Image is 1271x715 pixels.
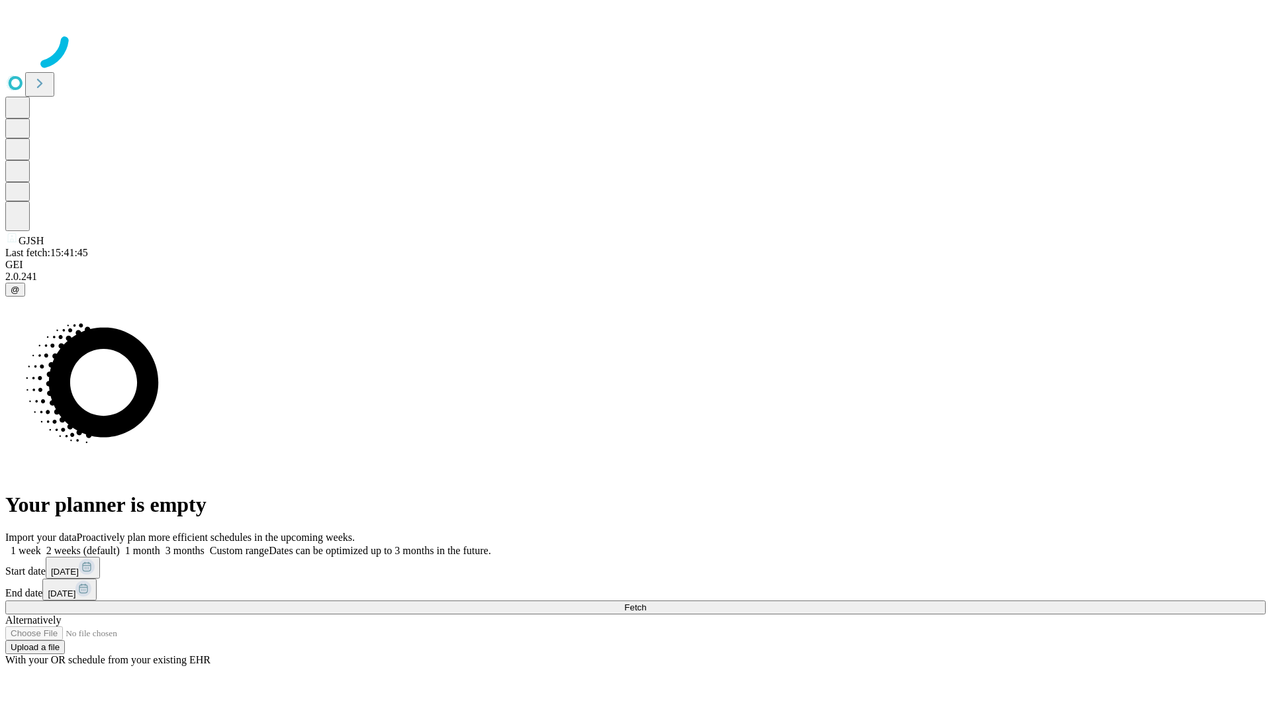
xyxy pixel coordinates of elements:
[5,654,211,665] span: With your OR schedule from your existing EHR
[5,640,65,654] button: Upload a file
[77,532,355,543] span: Proactively plan more efficient schedules in the upcoming weeks.
[51,567,79,577] span: [DATE]
[46,557,100,579] button: [DATE]
[125,545,160,556] span: 1 month
[48,589,75,598] span: [DATE]
[5,532,77,543] span: Import your data
[210,545,269,556] span: Custom range
[11,545,41,556] span: 1 week
[5,259,1266,271] div: GEI
[42,579,97,600] button: [DATE]
[5,283,25,297] button: @
[624,602,646,612] span: Fetch
[5,557,1266,579] div: Start date
[5,579,1266,600] div: End date
[5,271,1266,283] div: 2.0.241
[19,235,44,246] span: GJSH
[5,247,88,258] span: Last fetch: 15:41:45
[269,545,491,556] span: Dates can be optimized up to 3 months in the future.
[165,545,205,556] span: 3 months
[5,614,61,626] span: Alternatively
[11,285,20,295] span: @
[46,545,120,556] span: 2 weeks (default)
[5,493,1266,517] h1: Your planner is empty
[5,600,1266,614] button: Fetch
